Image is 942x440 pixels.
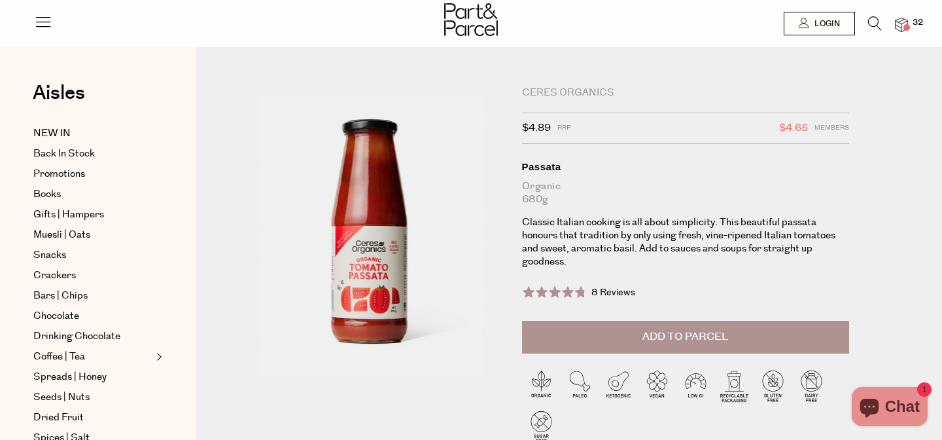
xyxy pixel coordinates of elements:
button: Expand/Collapse Coffee | Tea [153,349,162,365]
a: Drinking Chocolate [33,329,152,344]
a: Promotions [33,166,152,182]
span: NEW IN [33,126,71,141]
span: 32 [909,17,926,29]
span: Books [33,187,61,202]
a: Back In Stock [33,146,152,162]
a: Gifts | Hampers [33,207,152,223]
span: Drinking Chocolate [33,329,120,344]
a: Seeds | Nuts [33,390,152,405]
img: P_P-ICONS-Live_Bec_V11_Low_Gi.svg [676,367,715,405]
span: Back In Stock [33,146,95,162]
a: Spreads | Honey [33,369,152,385]
a: Aisles [33,83,85,116]
a: Bars | Chips [33,288,152,304]
a: Crackers [33,268,152,284]
a: Login [784,12,855,35]
a: Muesli | Oats [33,227,152,243]
span: Spreads | Honey [33,369,107,385]
button: Add to Parcel [522,321,849,354]
img: P_P-ICONS-Live_Bec_V11_Gluten_Free.svg [754,367,792,405]
span: Bars | Chips [33,288,88,304]
div: Passata [522,160,849,174]
span: Coffee | Tea [33,349,85,365]
span: Add to Parcel [642,329,728,344]
img: Part&Parcel [444,3,498,36]
a: Coffee | Tea [33,349,152,365]
a: Dried Fruit [33,410,152,426]
span: $4.65 [779,120,808,137]
span: Aisles [33,79,85,107]
span: Snacks [33,247,66,263]
span: RRP [557,120,571,137]
img: P_P-ICONS-Live_Bec_V11_Paleo.svg [561,367,599,405]
span: Seeds | Nuts [33,390,90,405]
span: Crackers [33,268,76,284]
div: Ceres Organics [522,86,849,100]
span: Gifts | Hampers [33,207,104,223]
span: Promotions [33,166,85,182]
img: Passata [235,86,502,401]
a: NEW IN [33,126,152,141]
p: Classic Italian cooking is all about simplicity. This beautiful passata honours that tradition by... [522,216,849,268]
span: $4.89 [522,120,551,137]
img: P_P-ICONS-Live_Bec_V11_Organic.svg [522,367,561,405]
a: Snacks [33,247,152,263]
span: Chocolate [33,308,79,324]
div: Organic 680g [522,180,849,206]
a: Books [33,187,152,202]
img: P_P-ICONS-Live_Bec_V11_Vegan.svg [638,367,676,405]
span: 8 Reviews [591,286,635,299]
img: P_P-ICONS-Live_Bec_V11_Dairy_Free.svg [792,367,831,405]
img: P_P-ICONS-Live_Bec_V11_Recyclable_Packaging.svg [715,367,754,405]
span: Login [811,18,840,29]
span: Dried Fruit [33,410,84,426]
span: Members [814,120,849,137]
span: Muesli | Oats [33,227,90,243]
inbox-online-store-chat: Shopify online store chat [848,387,932,430]
a: 32 [895,18,908,31]
a: Chocolate [33,308,152,324]
img: P_P-ICONS-Live_Bec_V11_Ketogenic.svg [599,367,638,405]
